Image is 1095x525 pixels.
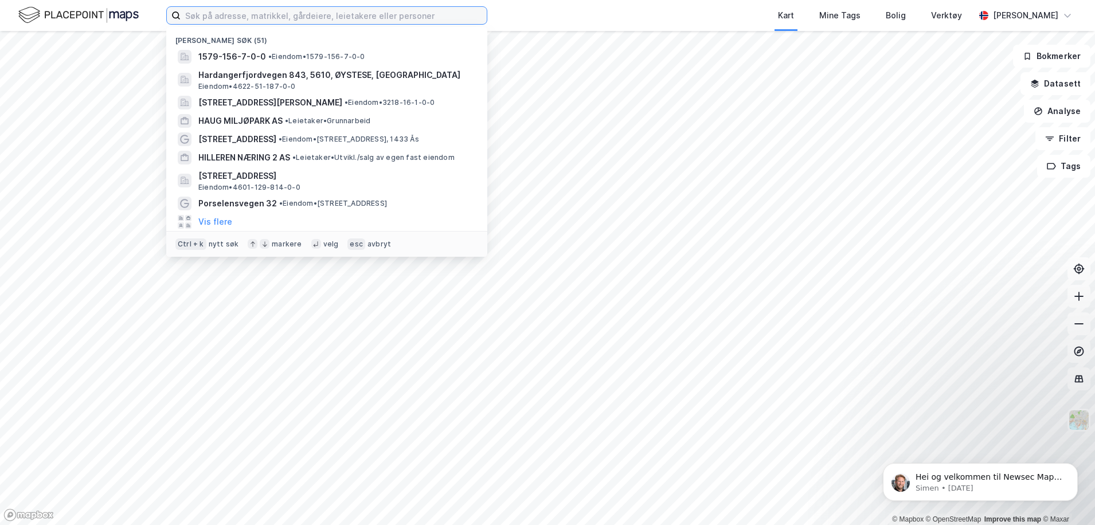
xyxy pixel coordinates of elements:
[198,50,266,64] span: 1579-156-7-0-0
[198,96,342,109] span: [STREET_ADDRESS][PERSON_NAME]
[198,114,283,128] span: HAUG MILJØPARK AS
[198,169,474,183] span: [STREET_ADDRESS]
[279,199,283,207] span: •
[892,515,924,523] a: Mapbox
[268,52,365,61] span: Eiendom • 1579-156-7-0-0
[926,515,981,523] a: OpenStreetMap
[1035,127,1090,150] button: Filter
[367,240,391,249] div: avbryt
[1068,409,1090,431] img: Z
[279,199,387,208] span: Eiendom • [STREET_ADDRESS]
[198,197,277,210] span: Porselensvegen 32
[323,240,339,249] div: velg
[198,151,290,164] span: HILLEREN NÆRING 2 AS
[292,153,296,162] span: •
[175,238,206,250] div: Ctrl + k
[993,9,1058,22] div: [PERSON_NAME]
[268,52,272,61] span: •
[279,135,419,144] span: Eiendom • [STREET_ADDRESS], 1433 Ås
[1020,72,1090,95] button: Datasett
[292,153,455,162] span: Leietaker • Utvikl./salg av egen fast eiendom
[931,9,962,22] div: Verktøy
[347,238,365,250] div: esc
[819,9,861,22] div: Mine Tags
[1024,100,1090,123] button: Analyse
[866,439,1095,519] iframe: Intercom notifications message
[181,7,487,24] input: Søk på adresse, matrikkel, gårdeiere, leietakere eller personer
[166,27,487,48] div: [PERSON_NAME] søk (51)
[285,116,288,125] span: •
[198,132,276,146] span: [STREET_ADDRESS]
[209,240,239,249] div: nytt søk
[345,98,435,107] span: Eiendom • 3218-16-1-0-0
[198,183,300,192] span: Eiendom • 4601-129-814-0-0
[18,5,139,25] img: logo.f888ab2527a4732fd821a326f86c7f29.svg
[285,116,370,126] span: Leietaker • Grunnarbeid
[198,215,232,229] button: Vis flere
[272,240,302,249] div: markere
[3,508,54,522] a: Mapbox homepage
[198,82,296,91] span: Eiendom • 4622-51-187-0-0
[778,9,794,22] div: Kart
[345,98,348,107] span: •
[886,9,906,22] div: Bolig
[1013,45,1090,68] button: Bokmerker
[1037,155,1090,178] button: Tags
[984,515,1041,523] a: Improve this map
[279,135,282,143] span: •
[198,68,474,82] span: Hardangerfjordvegen 843, 5610, ØYSTESE, [GEOGRAPHIC_DATA]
